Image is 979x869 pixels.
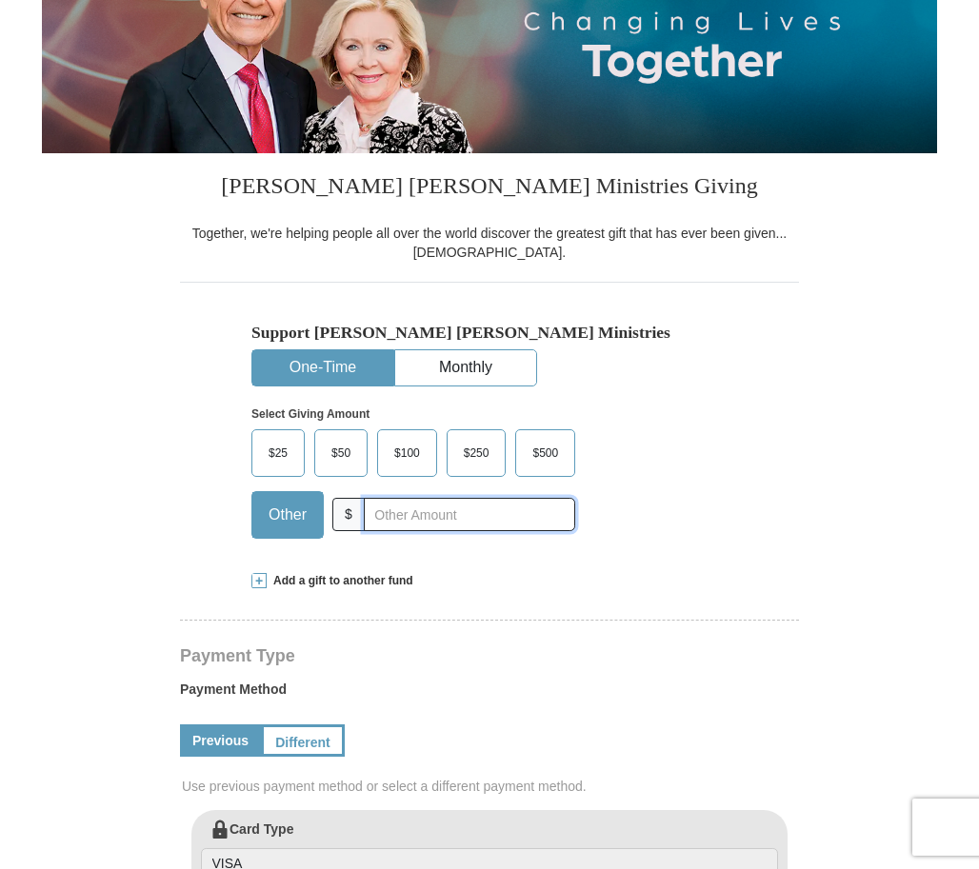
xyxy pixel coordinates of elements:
[267,573,413,589] span: Add a gift to another fund
[332,498,365,531] span: $
[385,439,430,467] span: $100
[395,350,536,385] button: Monthly
[261,724,345,757] a: Different
[259,439,297,467] span: $25
[251,323,728,343] h5: Support [PERSON_NAME] [PERSON_NAME] Ministries
[182,777,801,796] span: Use previous payment method or select a different payment method.
[180,224,799,262] div: Together, we're helping people all over the world discover the greatest gift that has ever been g...
[252,350,393,385] button: One-Time
[180,680,799,708] label: Payment Method
[454,439,499,467] span: $250
[364,498,575,531] input: Other Amount
[180,724,261,757] a: Previous
[523,439,568,467] span: $500
[259,501,316,529] span: Other
[322,439,360,467] span: $50
[180,648,799,663] h4: Payment Type
[251,407,370,421] strong: Select Giving Amount
[180,153,799,224] h3: [PERSON_NAME] [PERSON_NAME] Ministries Giving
